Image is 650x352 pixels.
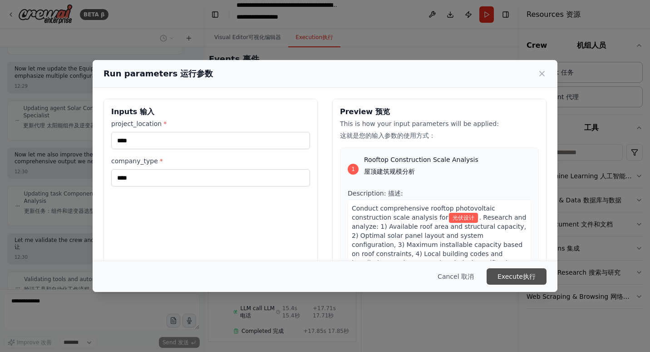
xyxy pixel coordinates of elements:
div: 1 [348,164,359,175]
font: 运行参数 [180,69,213,78]
font: 执行 [523,273,536,280]
span: Conduct comprehensive rooftop photovoltaic construction scale analysis for [352,205,495,221]
label: company_type [111,156,310,166]
span: Variable: project_location [449,213,478,223]
span: Description: [348,190,403,197]
h2: Run parameters [103,67,213,80]
h3: Inputs [111,106,310,117]
button: Cancel 取消 [430,268,481,285]
span: . Research and analyze: 1) Available roof area and structural capacity, 2) Optimal solar panel la... [352,214,526,294]
font: 输入 [140,107,154,116]
h3: Preview [340,106,539,117]
label: project_location [111,119,310,128]
font: 取消 [461,273,474,280]
button: Execute 执行 [487,268,547,285]
p: This is how your input parameters will be applied: [340,119,539,140]
font: 预览 [375,107,390,116]
font: 描述: [388,190,403,197]
font: 屋顶建筑规模分析 [364,167,478,176]
span: Rooftop Construction Scale Analysis [364,155,478,183]
font: 这就是您的输入参数的使用方式： [340,131,539,140]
